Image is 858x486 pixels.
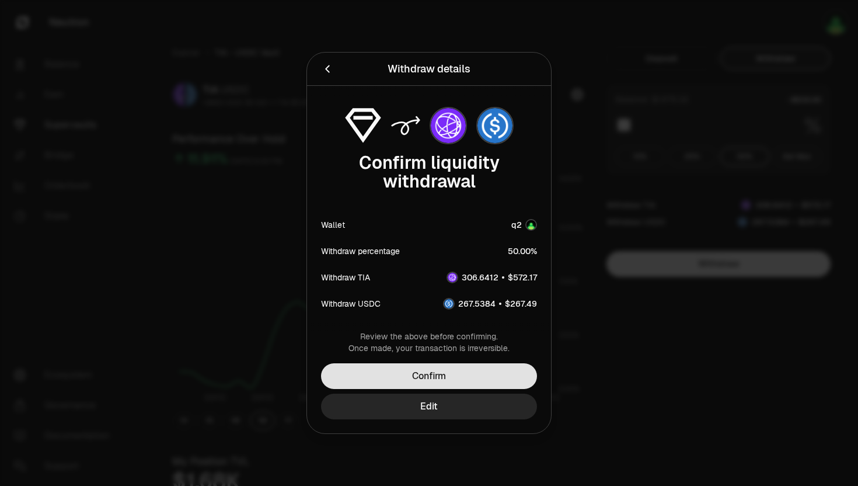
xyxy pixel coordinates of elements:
img: Account Image [525,219,537,231]
button: Edit [321,394,537,419]
button: q2 [511,219,537,231]
div: Withdraw USDC [321,298,381,310]
img: TIA Logo [448,273,457,282]
div: Review the above before confirming. Once made, your transaction is irreversible. [321,331,537,354]
div: Withdraw percentage [321,245,400,257]
img: USDC Logo [477,108,512,143]
div: q2 [511,219,522,231]
div: Withdraw TIA [321,272,370,283]
img: USDC Logo [444,299,454,308]
div: Withdraw details [388,61,470,77]
img: TIA Logo [431,108,466,143]
button: Back [321,61,334,77]
button: Confirm [321,363,537,389]
div: Confirm liquidity withdrawal [321,154,537,191]
div: Wallet [321,219,345,231]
